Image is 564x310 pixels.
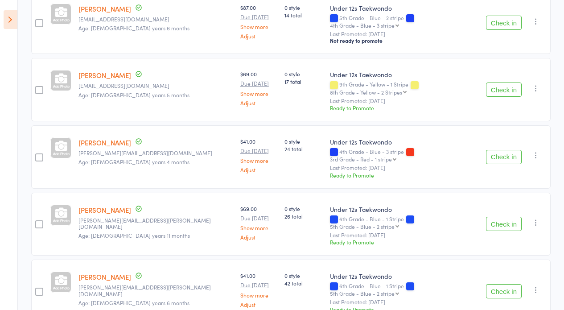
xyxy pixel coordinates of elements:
[330,4,479,12] div: Under 12s Taekwondo
[284,212,322,220] span: 26 total
[240,272,278,307] div: $41.00
[486,284,522,298] button: Check in
[330,290,395,296] div: 5th Grade - Blue - 2 stripe
[330,149,479,162] div: 4th Grade - Blue - 3 stripe
[284,137,322,145] span: 0 style
[330,238,479,246] div: Ready to Promote
[330,137,479,146] div: Under 12s Taekwondo
[284,78,322,85] span: 17 total
[330,299,479,305] small: Last Promoted: [DATE]
[284,205,322,212] span: 0 style
[284,272,322,279] span: 0 style
[78,158,189,165] span: Age: [DEMOGRAPHIC_DATA] years 4 months
[330,205,479,214] div: Under 12s Taekwondo
[240,100,278,106] a: Adjust
[330,70,479,79] div: Under 12s Taekwondo
[330,31,479,37] small: Last Promoted: [DATE]
[240,148,278,154] small: Due [DATE]
[78,231,190,239] span: Age: [DEMOGRAPHIC_DATA] years 11 months
[240,14,278,20] small: Due [DATE]
[78,284,233,297] small: jamie.delmo@hotmail.com
[240,157,278,163] a: Show more
[78,205,131,215] a: [PERSON_NAME]
[240,282,278,288] small: Due [DATE]
[240,91,278,96] a: Show more
[330,272,479,281] div: Under 12s Taekwondo
[330,156,392,162] div: 3rd Grade - Red - 1 stripe
[330,216,479,229] div: 6th Grade - Blue - 1 Stripe
[330,15,479,28] div: 5th Grade - Blue - 2 stripe
[240,234,278,240] a: Adjust
[78,24,189,32] span: Age: [DEMOGRAPHIC_DATA] years 6 months
[240,4,278,39] div: $87.00
[284,11,322,19] span: 14 total
[330,98,479,104] small: Last Promoted: [DATE]
[78,70,131,80] a: [PERSON_NAME]
[240,80,278,87] small: Due [DATE]
[330,223,395,229] div: 5th Grade - Blue - 2 stripe
[78,4,131,13] a: [PERSON_NAME]
[78,150,233,156] small: colleen@yoke.com.au
[330,171,479,179] div: Ready to Promote
[240,137,278,173] div: $41.00
[330,89,402,95] div: 8th Grade - Yellow - 2 Stripes
[240,70,278,105] div: $69.00
[78,83,233,89] small: kimmckinnis32@gmail.com
[78,272,131,281] a: [PERSON_NAME]
[284,145,322,153] span: 24 total
[330,104,479,112] div: Ready to Promote
[240,302,278,307] a: Adjust
[284,279,322,287] span: 42 total
[78,138,131,147] a: [PERSON_NAME]
[78,16,233,22] small: marydelpol24@hotmail.com
[240,225,278,231] a: Show more
[330,37,479,44] div: Not ready to promote
[330,232,479,238] small: Last Promoted: [DATE]
[486,83,522,97] button: Check in
[284,4,322,11] span: 0 style
[240,215,278,221] small: Due [DATE]
[330,81,479,95] div: 9th Grade - Yellow - 1 Stripe
[284,70,322,78] span: 0 style
[330,165,479,171] small: Last Promoted: [DATE]
[330,283,479,296] div: 6th Grade - Blue - 1 Stripe
[240,205,278,240] div: $69.00
[240,167,278,173] a: Adjust
[240,292,278,298] a: Show more
[78,217,233,230] small: robertson.rebekah@gmail.com
[486,217,522,231] button: Check in
[78,299,189,306] span: Age: [DEMOGRAPHIC_DATA] years 6 months
[486,150,522,164] button: Check in
[486,16,522,30] button: Check in
[240,33,278,39] a: Adjust
[330,22,395,28] div: 4th Grade - Blue - 3 stripe
[78,91,189,99] span: Age: [DEMOGRAPHIC_DATA] years 5 months
[240,24,278,29] a: Show more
